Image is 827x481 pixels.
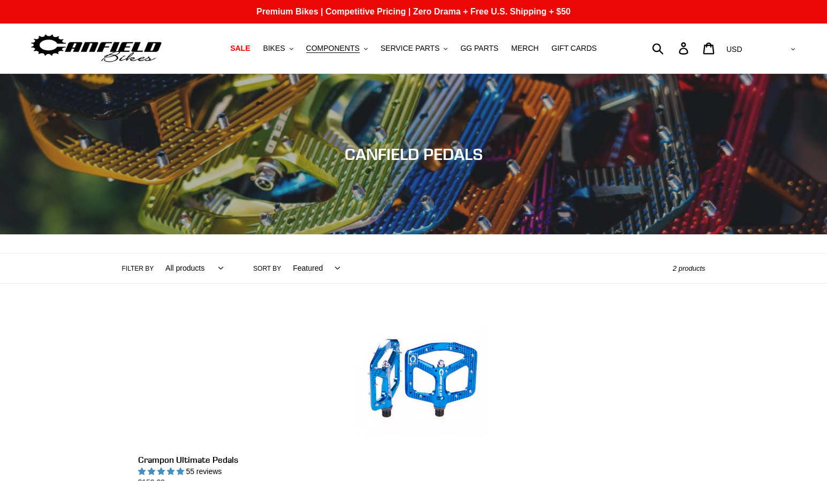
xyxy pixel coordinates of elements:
[511,44,538,53] span: MERCH
[306,44,360,53] span: COMPONENTS
[29,32,163,65] img: Canfield Bikes
[257,41,298,56] button: BIKES
[546,41,602,56] a: GIFT CARDS
[230,44,250,53] span: SALE
[253,264,281,273] label: Sort by
[375,41,453,56] button: SERVICE PARTS
[551,44,597,53] span: GIFT CARDS
[673,264,705,272] span: 2 products
[345,144,483,164] span: CANFIELD PEDALS
[506,41,544,56] a: MERCH
[658,36,685,60] input: Search
[455,41,504,56] a: GG PARTS
[381,44,439,53] span: SERVICE PARTS
[225,41,255,56] a: SALE
[122,264,154,273] label: Filter by
[301,41,373,56] button: COMPONENTS
[460,44,498,53] span: GG PARTS
[263,44,285,53] span: BIKES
